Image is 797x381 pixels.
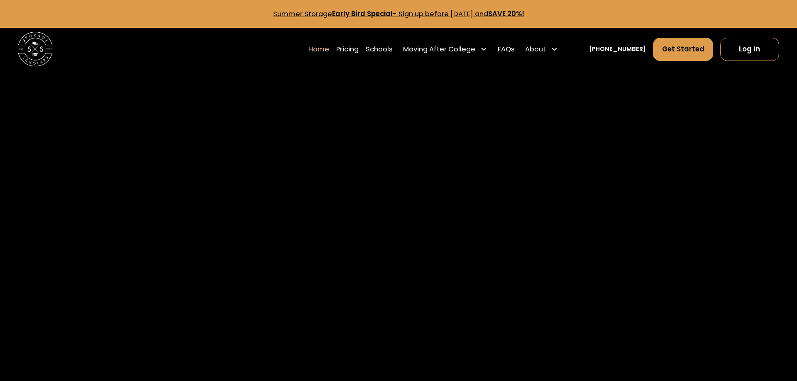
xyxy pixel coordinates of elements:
[653,38,714,61] a: Get Started
[488,9,524,19] strong: SAVE 20%!
[720,38,779,61] a: Log In
[525,44,546,54] div: About
[366,37,393,61] a: Schools
[403,44,475,54] div: Moving After College
[336,37,359,61] a: Pricing
[498,37,515,61] a: FAQs
[589,45,646,54] a: [PHONE_NUMBER]
[332,9,393,19] strong: Early Bird Special
[18,32,52,66] img: Storage Scholars main logo
[273,9,524,19] a: Summer StorageEarly Bird Special- Sign up before [DATE] andSAVE 20%!
[308,37,329,61] a: Home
